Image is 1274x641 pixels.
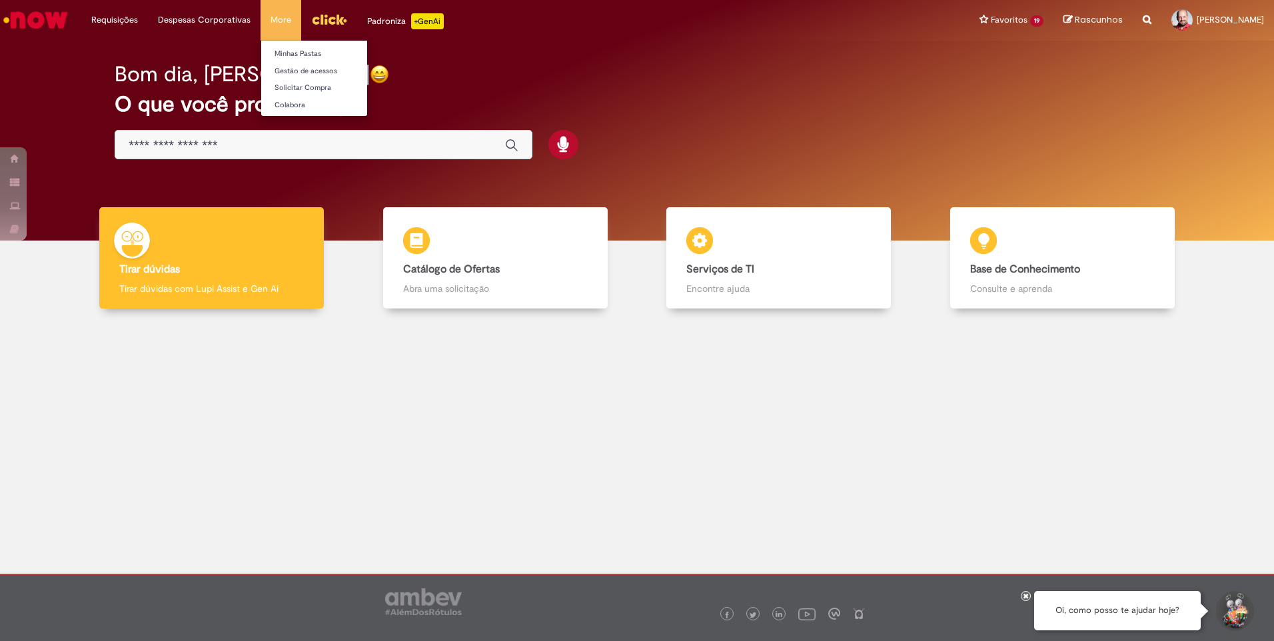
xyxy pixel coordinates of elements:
b: Serviços de TI [686,263,754,276]
img: logo_footer_facebook.png [724,612,730,618]
span: Despesas Corporativas [158,13,251,27]
button: Iniciar Conversa de Suporte [1214,591,1254,631]
a: Catálogo de Ofertas Abra uma solicitação [354,207,638,309]
img: logo_footer_youtube.png [798,605,816,622]
p: +GenAi [411,13,444,29]
a: Rascunhos [1063,14,1123,27]
div: Oi, como posso te ajudar hoje? [1034,591,1201,630]
ul: More [261,40,368,117]
a: Gestão de acessos [261,64,408,79]
div: Padroniza [367,13,444,29]
span: Favoritos [991,13,1027,27]
a: Base de Conhecimento Consulte e aprenda [921,207,1205,309]
a: Tirar dúvidas Tirar dúvidas com Lupi Assist e Gen Ai [70,207,354,309]
a: Colabora [261,98,408,113]
img: logo_footer_twitter.png [750,612,756,618]
img: logo_footer_ambev_rotulo_gray.png [385,588,462,615]
img: click_logo_yellow_360x200.png [311,9,347,29]
img: ServiceNow [1,7,70,33]
b: Tirar dúvidas [119,263,180,276]
p: Consulte e aprenda [970,282,1155,295]
span: Requisições [91,13,138,27]
a: Serviços de TI Encontre ajuda [637,207,921,309]
img: logo_footer_linkedin.png [776,611,782,619]
a: Solicitar Compra [261,81,408,95]
span: [PERSON_NAME] [1197,14,1264,25]
h2: Bom dia, [PERSON_NAME] [115,63,370,86]
b: Catálogo de Ofertas [403,263,500,276]
a: Minhas Pastas [261,47,408,61]
p: Abra uma solicitação [403,282,588,295]
span: 19 [1030,15,1043,27]
b: Base de Conhecimento [970,263,1080,276]
h2: O que você procura hoje? [115,93,1159,116]
img: happy-face.png [370,65,389,84]
span: Rascunhos [1075,13,1123,26]
span: More [271,13,291,27]
p: Encontre ajuda [686,282,871,295]
img: logo_footer_workplace.png [828,608,840,620]
p: Tirar dúvidas com Lupi Assist e Gen Ai [119,282,304,295]
img: logo_footer_naosei.png [853,608,865,620]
